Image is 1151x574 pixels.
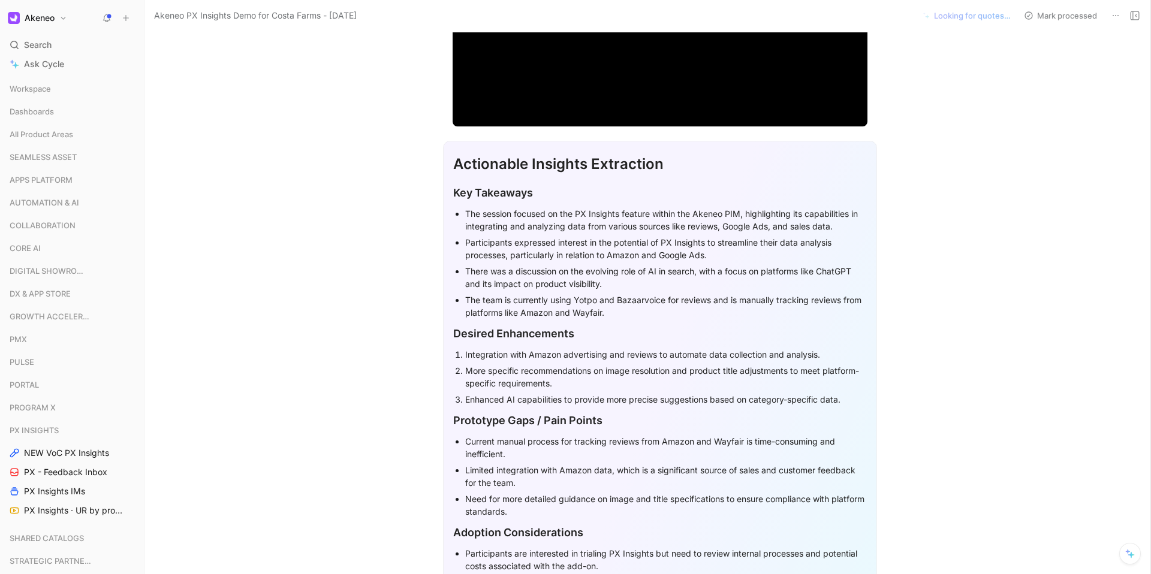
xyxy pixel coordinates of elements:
span: CORE AI [10,242,41,254]
div: All Product Areas [5,125,139,147]
div: DX & APP STORE [5,285,139,306]
div: AUTOMATION & AI [5,194,139,212]
div: PORTAL [5,376,139,394]
div: PX INSIGHTSNEW VoC PX InsightsPX - Feedback InboxPX Insights IMsPX Insights · UR by project [5,421,139,519]
div: SEAMLESS ASSET [5,148,139,170]
div: GROWTH ACCELERATION [5,307,139,325]
span: PROGRAM X [10,401,56,413]
span: PX Insights IMs [24,485,85,497]
div: COLLABORATION [5,216,139,234]
a: NEW VoC PX Insights [5,444,139,462]
div: Participants are interested in trialing PX Insights but need to review internal processes and pot... [465,547,867,572]
span: All Product Areas [10,128,73,140]
span: PORTAL [10,379,39,391]
div: There was a discussion on the evolving role of AI in search, with a focus on platforms like ChatG... [465,265,867,290]
div: DIGITAL SHOWROOM [5,262,139,280]
div: Prototype Gaps / Pain Points [453,412,867,428]
span: PULSE [10,356,34,368]
span: COLLABORATION [10,219,76,231]
div: The team is currently using Yotpo and Bazaarvoice for reviews and is manually tracking reviews fr... [465,294,867,319]
div: PMX [5,330,139,348]
div: APPS PLATFORM [5,171,139,189]
div: All Product Areas [5,125,139,143]
div: Desired Enhancements [453,325,867,342]
div: Search [5,36,139,54]
button: Looking for quotes… [917,7,1016,24]
span: DIGITAL SHOWROOM [10,265,89,277]
span: PX Insights · UR by project [24,504,123,516]
div: Integration with Amazon advertising and reviews to automate data collection and analysis. [465,348,867,361]
div: Adoption Considerations [453,524,867,540]
div: PULSE [5,353,139,371]
div: PULSE [5,353,139,374]
div: Participants expressed interest in the potential of PX Insights to streamline their data analysis... [465,236,867,261]
div: STRATEGIC PARTNERSHIP [5,552,139,573]
div: APPS PLATFORM [5,171,139,192]
a: PX - Feedback Inbox [5,463,139,481]
span: PX INSIGHTS [10,424,59,436]
div: SHARED CATALOGS [5,529,139,547]
span: Akeneo PX Insights Demo for Costa Farms - [DATE] [154,8,357,23]
div: The session focused on the PX Insights feature within the Akeneo PIM, highlighting its capabiliti... [465,207,867,232]
span: PMX [10,333,27,345]
span: SEAMLESS ASSET [10,151,77,163]
div: Dashboards [5,102,139,124]
span: SHARED CATALOGS [10,532,84,544]
span: APPS PLATFORM [10,174,73,186]
div: PORTAL [5,376,139,397]
a: Ask Cycle [5,55,139,73]
button: Mark processed [1019,7,1102,24]
span: AUTOMATION & AI [10,197,79,209]
div: SEAMLESS ASSET [5,148,139,166]
img: Akeneo [8,12,20,24]
div: PROGRAM X [5,398,139,416]
div: PMX [5,330,139,352]
div: STRATEGIC PARTNERSHIP [5,552,139,570]
button: AkeneoAkeneo [5,10,70,26]
div: CORE AI [5,239,139,261]
div: Workspace [5,80,139,98]
div: DX & APP STORE [5,285,139,303]
div: Dashboards [5,102,139,120]
span: Search [24,38,52,52]
div: Need for more detailed guidance on image and title specifications to ensure compliance with platf... [465,493,867,518]
div: CORE AI [5,239,139,257]
div: PROGRAM X [5,398,139,420]
div: AUTOMATION & AI [5,194,139,215]
span: STRATEGIC PARTNERSHIP [10,555,93,567]
div: Limited integration with Amazon data, which is a significant source of sales and customer feedbac... [465,464,867,489]
div: SHARED CATALOGS [5,529,139,551]
span: PX - Feedback Inbox [24,466,107,478]
a: PX Insights IMs [5,482,139,500]
h1: Akeneo [25,13,55,23]
div: DIGITAL SHOWROOM [5,262,139,283]
div: Actionable Insights Extraction [453,153,867,175]
div: More specific recommendations on image resolution and product title adjustments to meet platform-... [465,364,867,389]
span: Workspace [10,83,51,95]
span: DX & APP STORE [10,288,71,300]
div: Current manual process for tracking reviews from Amazon and Wayfair is time-consuming and ineffic... [465,435,867,460]
a: PX Insights · UR by project [5,502,139,519]
div: Key Takeaways [453,185,867,201]
div: GROWTH ACCELERATION [5,307,139,329]
span: NEW VoC PX Insights [24,447,109,459]
span: Ask Cycle [24,57,64,71]
span: GROWTH ACCELERATION [10,310,92,322]
div: PX INSIGHTS [5,421,139,439]
div: Enhanced AI capabilities to provide more precise suggestions based on category-specific data. [465,393,867,406]
span: Dashboards [10,105,54,117]
div: COLLABORATION [5,216,139,238]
